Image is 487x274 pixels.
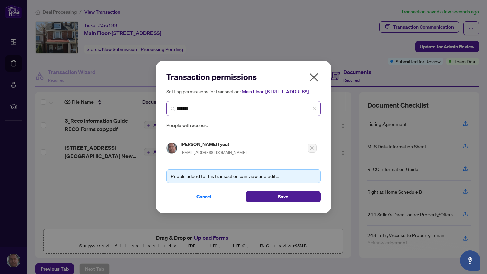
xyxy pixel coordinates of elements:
button: Cancel [166,191,241,202]
span: close [308,72,319,83]
button: Open asap [460,250,480,271]
span: [EMAIL_ADDRESS][DOMAIN_NAME] [181,150,247,155]
h2: Transaction permissions [166,72,321,82]
span: Save [278,191,288,202]
img: search_icon [171,107,175,111]
button: Save [246,191,321,202]
span: Cancel [196,191,211,202]
span: close [312,107,317,111]
div: People added to this transaction can view and edit... [171,172,316,180]
h5: Setting permissions for transaction: [166,88,321,95]
img: Profile Icon [167,143,177,153]
span: People with access: [166,121,321,129]
span: Main Floor-[STREET_ADDRESS] [242,89,309,95]
h5: [PERSON_NAME] (you) [181,140,247,148]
